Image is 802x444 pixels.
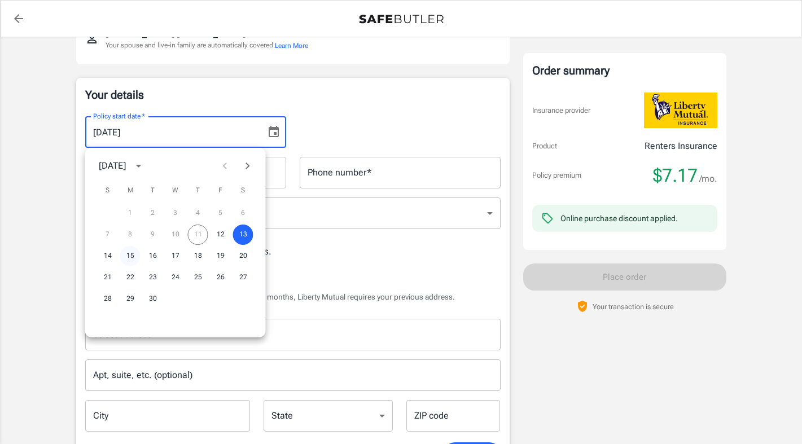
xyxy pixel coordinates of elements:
button: 23 [143,267,163,288]
p: Policy premium [532,170,581,181]
button: 21 [98,267,118,288]
svg: Insured person [85,32,99,46]
div: Online purchase discount applied. [560,213,678,224]
button: 16 [143,246,163,266]
label: Policy start date [93,111,145,121]
p: If you have lived at the insured address for less than 6 months, Liberty Mutual requires your pre... [85,291,501,302]
p: Product [532,140,557,152]
div: [DATE] [99,159,126,173]
span: Sunday [98,179,118,202]
button: Choose date, selected date is Sep 13, 2025 [262,121,285,143]
p: Your spouse and live-in family are automatically covered. [106,40,308,51]
p: Renters Insurance [645,139,717,153]
button: 24 [165,267,186,288]
button: 14 [98,246,118,266]
button: 28 [98,289,118,309]
span: Wednesday [165,179,186,202]
span: Monday [120,179,141,202]
p: Insurance provider [532,105,590,116]
button: Next month [236,155,259,177]
span: Saturday [233,179,253,202]
button: 25 [188,267,208,288]
button: 29 [120,289,141,309]
button: 12 [211,225,231,245]
span: Friday [211,179,231,202]
span: $7.17 [653,164,698,187]
button: 17 [165,246,186,266]
button: Learn More [275,41,308,51]
img: Back to quotes [359,15,444,24]
button: 13 [233,225,253,245]
button: 30 [143,289,163,309]
input: Enter number [300,157,501,188]
span: Thursday [188,179,208,202]
button: 19 [211,246,231,266]
input: MM/DD/YYYY [85,116,258,148]
span: /mo. [699,171,717,187]
p: Your transaction is secure [593,301,674,312]
button: 26 [211,267,231,288]
span: Tuesday [143,179,163,202]
a: back to quotes [7,7,30,30]
button: 18 [188,246,208,266]
button: 15 [120,246,141,266]
button: 20 [233,246,253,266]
button: calendar view is open, switch to year view [129,156,148,175]
div: Order summary [532,62,717,79]
img: Liberty Mutual [644,93,717,128]
p: Your details [85,87,501,103]
h6: Your Previous Address [85,272,501,287]
button: 22 [120,267,141,288]
button: 27 [233,267,253,288]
